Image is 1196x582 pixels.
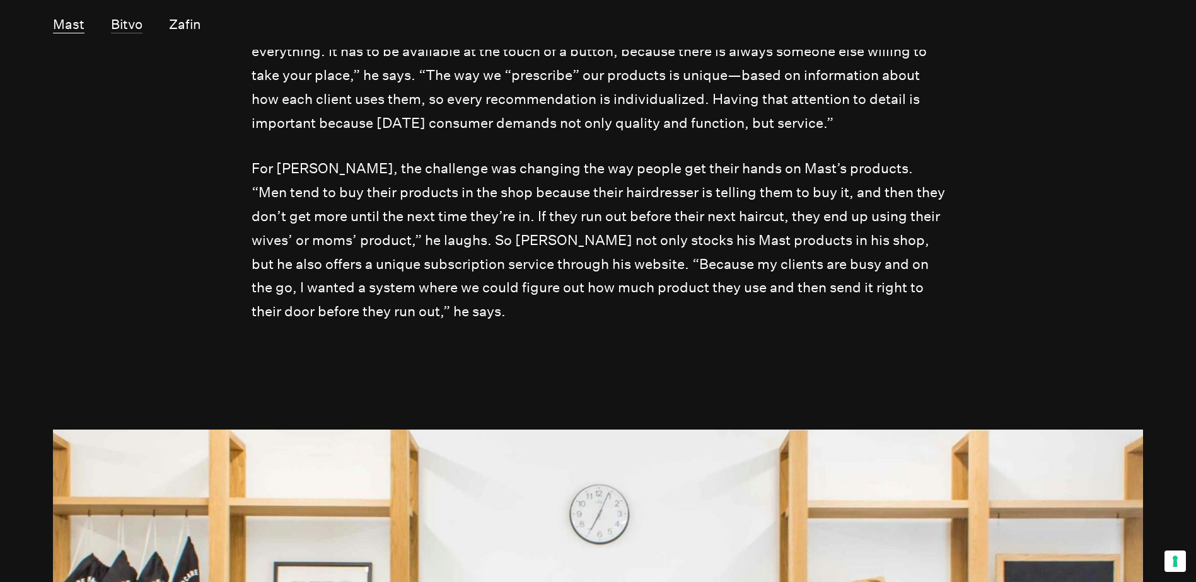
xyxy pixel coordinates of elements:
a: Zafin [169,16,201,33]
a: Bitvo [111,16,142,33]
a: Mast [53,16,84,33]
button: Your consent preferences for tracking technologies [1164,551,1186,572]
p: For [PERSON_NAME], the challenge was changing the way people get their hands on Mast’s products. ... [252,157,945,324]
